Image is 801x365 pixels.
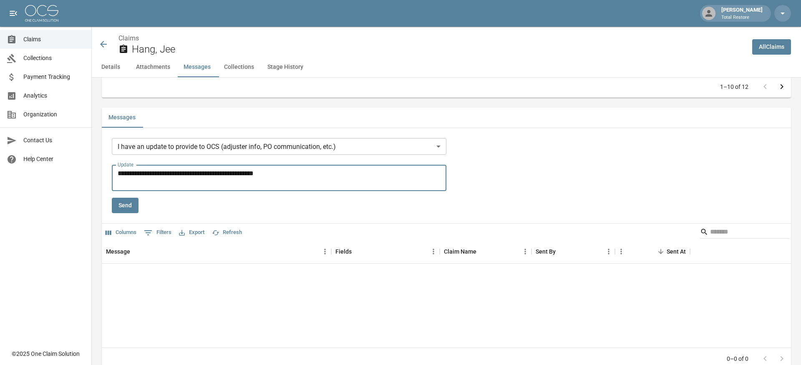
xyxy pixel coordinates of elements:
span: Help Center [23,155,85,164]
button: Messages [177,57,217,77]
button: Sort [476,246,488,257]
div: Claim Name [444,240,476,263]
button: Menu [615,245,627,258]
a: AllClaims [752,39,791,55]
span: Claims [23,35,85,44]
div: [PERSON_NAME] [718,6,766,21]
button: Messages [102,108,142,128]
div: Sent At [667,240,686,263]
div: Message [106,240,130,263]
button: Menu [319,245,331,258]
button: Collections [217,57,261,77]
span: Payment Tracking [23,73,85,81]
button: Sort [352,246,363,257]
button: Details [92,57,129,77]
div: I have an update to provide to OCS (adjuster info, PO communication, etc.) [112,138,446,155]
span: Analytics [23,91,85,100]
button: Go to next page [773,78,790,95]
span: Contact Us [23,136,85,145]
div: Search [700,225,789,240]
button: Select columns [103,226,139,239]
div: Sent By [531,240,615,263]
button: Sort [130,246,142,257]
label: Update [118,161,133,168]
button: Menu [519,245,531,258]
p: 0–0 of 0 [727,355,748,363]
button: open drawer [5,5,22,22]
button: Export [177,226,207,239]
div: Claim Name [440,240,531,263]
nav: breadcrumb [118,33,746,43]
div: Fields [335,240,352,263]
button: Menu [602,245,615,258]
button: Attachments [129,57,177,77]
div: related-list tabs [102,108,791,128]
span: Organization [23,110,85,119]
button: Sort [556,246,567,257]
button: Send [112,198,139,213]
button: Sort [655,246,667,257]
span: Collections [23,54,85,63]
div: Message [102,240,331,263]
a: Claims [118,34,139,42]
button: Show filters [142,226,174,239]
div: anchor tabs [92,57,801,77]
button: Refresh [210,226,244,239]
div: © 2025 One Claim Solution [12,350,80,358]
h2: Hang, Jee [132,43,746,55]
div: Sent At [615,240,690,263]
button: Stage History [261,57,310,77]
p: Total Restore [721,14,763,21]
p: 1–10 of 12 [720,83,748,91]
div: Fields [331,240,440,263]
button: Menu [427,245,440,258]
div: Sent By [536,240,556,263]
img: ocs-logo-white-transparent.png [25,5,58,22]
